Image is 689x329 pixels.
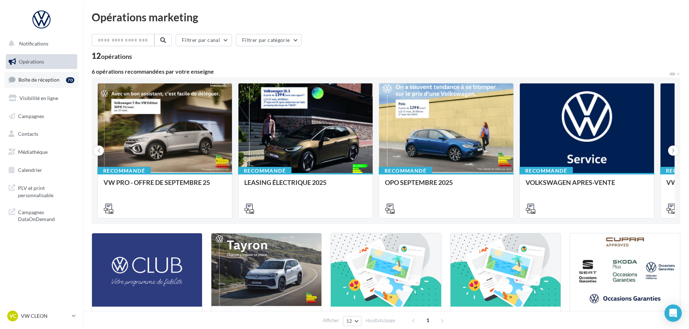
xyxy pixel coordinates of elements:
a: Opérations [4,54,79,69]
p: VW CLEON [21,312,69,320]
div: 12 [92,52,132,60]
div: LEASING ÉLECTRIQUE 2025 [244,179,367,193]
a: Campagnes DataOnDemand [4,204,79,226]
div: VW PRO - OFFRE DE SEPTEMBRE 25 [104,179,226,193]
div: Recommandé [238,167,291,175]
span: 1 [422,315,434,326]
span: Contacts [18,131,38,137]
a: Contacts [4,126,79,142]
span: 12 [346,318,352,324]
div: Recommandé [97,167,151,175]
span: Visibilité en ligne [19,95,58,101]
div: Recommandé [519,167,573,175]
span: Campagnes DataOnDemand [18,207,74,223]
button: 12 [343,316,361,326]
span: Campagnes [18,113,44,119]
div: Recommandé [379,167,432,175]
a: Médiathèque [4,144,79,160]
div: opérations [101,53,132,60]
a: Visibilité en ligne [4,91,79,106]
span: Médiathèque [18,149,48,155]
a: Calendrier [4,163,79,178]
span: résultats/page [365,317,395,324]
span: Boîte de réception [18,77,60,83]
span: VC [9,312,16,320]
button: Filtrer par canal [176,34,232,46]
a: Campagnes [4,109,79,124]
div: OPO SEPTEMBRE 2025 [385,179,508,193]
span: Calendrier [18,167,42,173]
div: 6 opérations recommandées par votre enseigne [92,69,669,74]
div: VOLKSWAGEN APRES-VENTE [526,179,648,193]
div: Opérations marketing [92,12,680,22]
a: VC VW CLEON [6,309,77,323]
span: Afficher [323,317,339,324]
span: Notifications [19,40,48,47]
span: PLV et print personnalisable [18,183,74,199]
button: Filtrer par catégorie [236,34,302,46]
div: Open Intercom Messenger [664,304,682,322]
button: Notifications [4,36,76,51]
span: Opérations [19,59,44,65]
a: PLV et print personnalisable [4,180,79,202]
div: 70 [66,77,74,83]
a: Boîte de réception70 [4,72,79,87]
